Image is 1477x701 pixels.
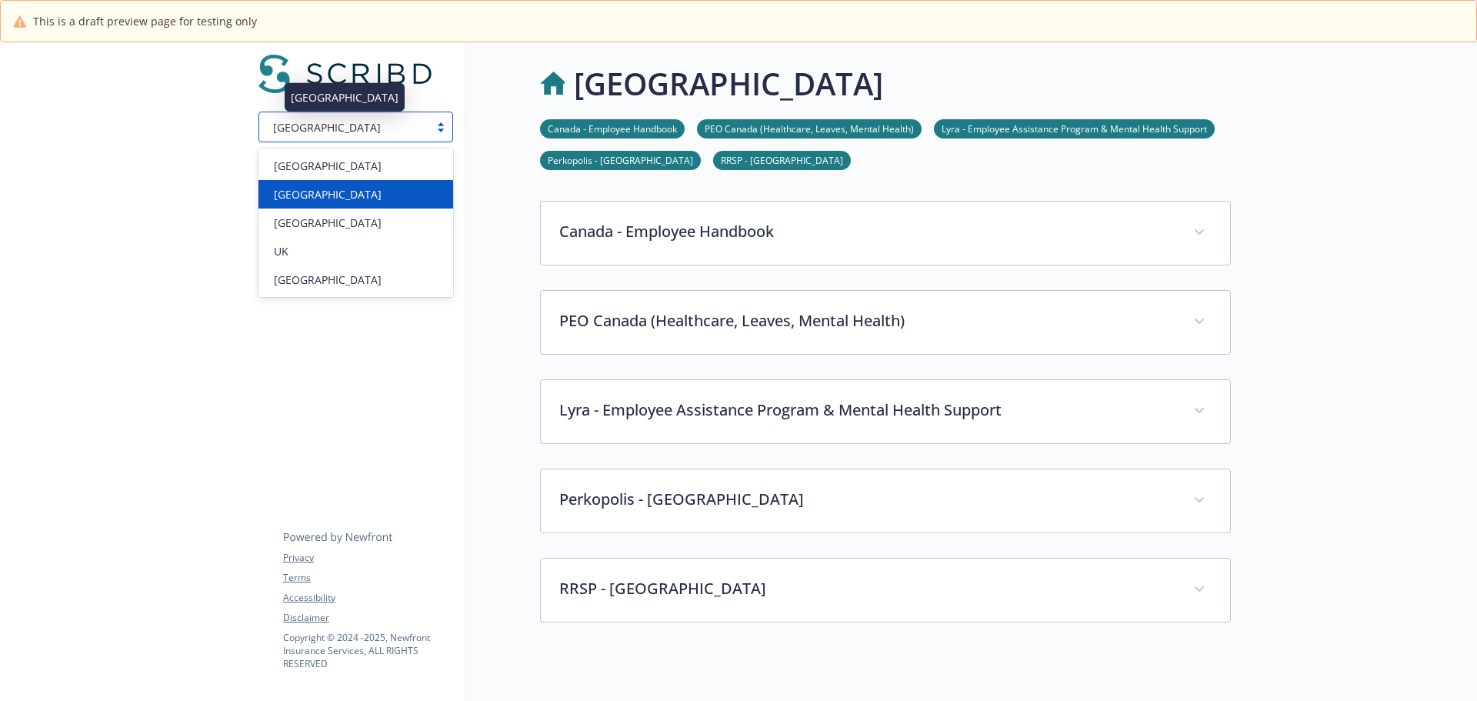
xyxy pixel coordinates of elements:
[33,13,257,29] span: This is a draft preview page for testing only
[540,152,701,167] a: Perkopolis - [GEOGRAPHIC_DATA]
[541,380,1230,443] div: Lyra - Employee Assistance Program & Mental Health Support
[283,591,452,605] a: Accessibility
[541,202,1230,265] div: Canada - Employee Handbook
[283,611,452,625] a: Disclaimer
[713,152,851,167] a: RRSP - [GEOGRAPHIC_DATA]
[274,272,382,288] span: [GEOGRAPHIC_DATA]
[283,551,452,565] a: Privacy
[559,577,1175,600] p: RRSP - [GEOGRAPHIC_DATA]
[274,215,382,231] span: [GEOGRAPHIC_DATA]
[273,119,381,135] span: [GEOGRAPHIC_DATA]
[697,121,922,135] a: PEO Canada (Healthcare, Leaves, Mental Health)
[541,291,1230,354] div: PEO Canada (Healthcare, Leaves, Mental Health)
[274,243,288,259] span: UK
[274,158,382,174] span: [GEOGRAPHIC_DATA]
[559,309,1175,332] p: PEO Canada (Healthcare, Leaves, Mental Health)
[541,469,1230,532] div: Perkopolis - [GEOGRAPHIC_DATA]
[283,571,452,585] a: Terms
[541,559,1230,622] div: RRSP - [GEOGRAPHIC_DATA]
[574,61,883,107] h1: [GEOGRAPHIC_DATA]
[283,631,452,670] p: Copyright © 2024 - 2025 , Newfront Insurance Services, ALL RIGHTS RESERVED
[540,121,685,135] a: Canada - Employee Handbook
[934,121,1215,135] a: Lyra - Employee Assistance Program & Mental Health Support
[559,399,1175,422] p: Lyra - Employee Assistance Program & Mental Health Support
[267,119,422,135] span: [GEOGRAPHIC_DATA]
[559,220,1175,243] p: Canada - Employee Handbook
[559,488,1175,511] p: Perkopolis - [GEOGRAPHIC_DATA]
[274,186,382,202] span: [GEOGRAPHIC_DATA]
